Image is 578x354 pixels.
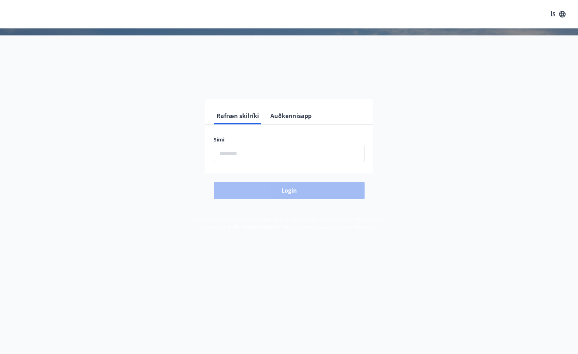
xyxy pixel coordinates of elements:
span: Með því að skrá þig inn samþykkir þú að upplýsingar um þig séu meðhöndlaðar í samræmi við Félag f... [192,216,386,230]
span: Vinsamlegast skráðu þig inn með rafrænum skilríkjum eða Auðkennisappi. [177,76,401,84]
button: ÍS [547,8,569,21]
button: Rafræn skilríki [214,107,262,124]
a: Persónuverndarstefna [235,223,288,230]
button: Auðkennisapp [267,107,314,124]
label: Sími [214,136,365,143]
h1: Félagavefur, Félag flugmálastarfsmanna Ríkisins [42,43,537,70]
